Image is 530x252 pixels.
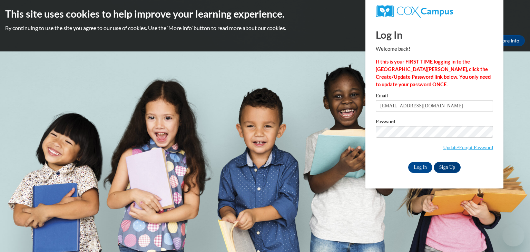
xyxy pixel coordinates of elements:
h2: This site uses cookies to help improve your learning experience. [5,7,525,21]
a: COX Campus [376,5,493,18]
a: More Info [492,35,525,46]
strong: If this is your FIRST TIME logging in to the [GEOGRAPHIC_DATA][PERSON_NAME], click the Create/Upd... [376,59,491,87]
a: Update/Forgot Password [443,145,493,150]
label: Password [376,119,493,126]
label: Email [376,93,493,100]
iframe: Button to launch messaging window [502,224,524,246]
a: Sign Up [434,162,461,173]
p: Welcome back! [376,45,493,53]
h1: Log In [376,28,493,42]
img: COX Campus [376,5,453,18]
input: Log In [408,162,432,173]
p: By continuing to use the site you agree to our use of cookies. Use the ‘More info’ button to read... [5,24,525,32]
